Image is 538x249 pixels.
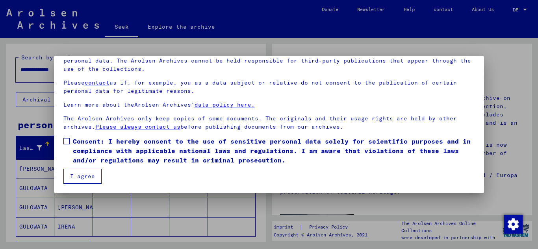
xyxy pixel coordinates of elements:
[503,214,522,233] div: Change consent
[195,101,255,108] a: data policy here.
[70,173,95,180] font: I agree
[95,123,180,130] a: Please always contact us
[85,79,109,86] a: contact
[63,79,457,94] font: us if, for example, you as a data subject or relative do not consent to the publication of certai...
[180,123,343,130] font: before publishing documents from our archives.
[63,79,85,86] font: Please
[134,101,195,108] font: Arolsen Archives’
[63,115,457,130] font: The Arolsen Archives only keep copies of some documents. The originals and their usage rights are...
[504,215,523,234] img: Change consent
[73,137,471,164] font: Consent: I hereby consent to the use of sensitive personal data solely for scientific purposes an...
[63,169,102,184] button: I agree
[63,101,134,108] font: Learn more about the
